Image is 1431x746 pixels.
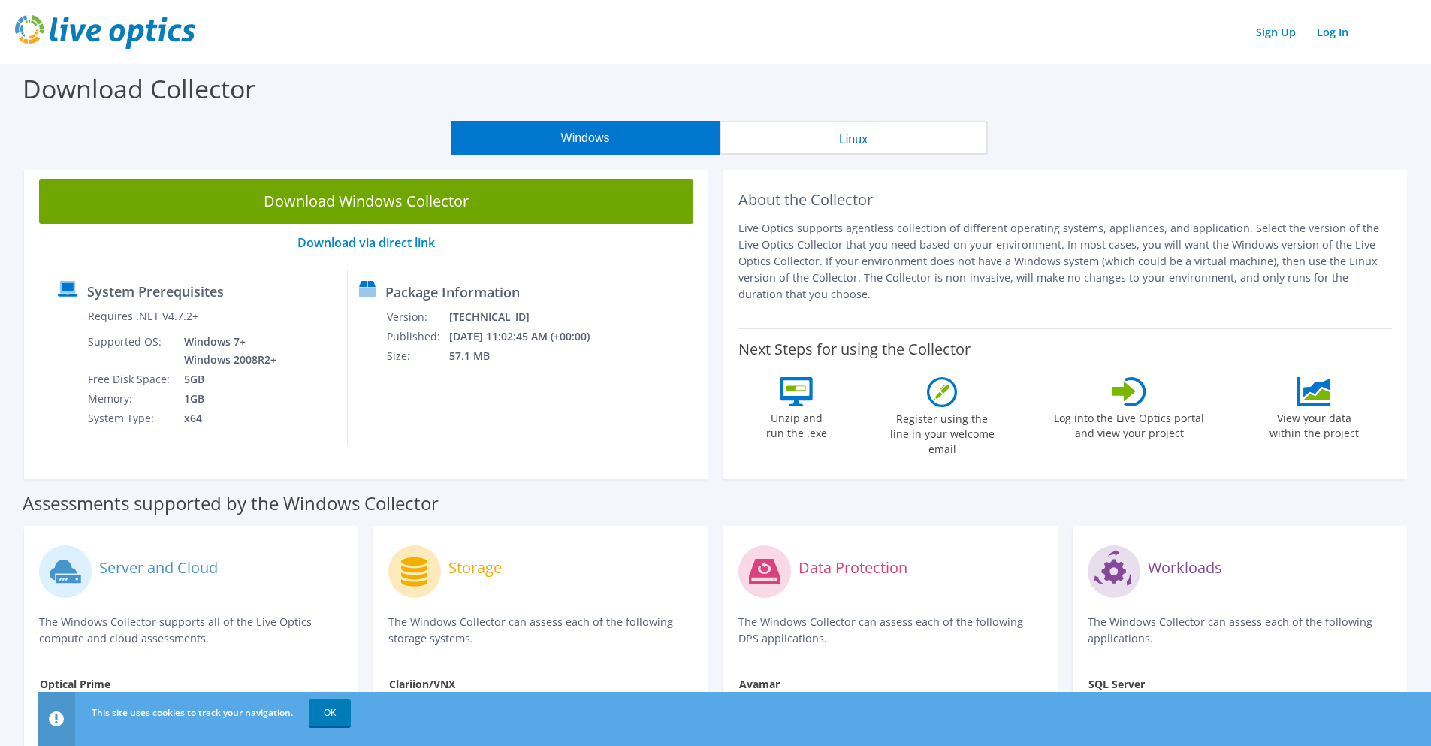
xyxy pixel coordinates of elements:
td: x64 [173,409,279,428]
label: Package Information [385,285,520,300]
strong: Optical Prime [40,677,110,691]
p: The Windows Collector supports all of the Live Optics compute and cloud assessments. [39,614,343,647]
a: Log In [1309,21,1356,43]
p: The Windows Collector can assess each of the following applications. [1088,614,1392,647]
a: OK [309,699,351,726]
td: Size: [386,346,448,366]
label: Register using the line in your welcome email [886,407,998,457]
img: live_optics_svg.svg [15,15,195,49]
td: [TECHNICAL_ID] [448,307,610,327]
a: Sign Up [1248,21,1303,43]
label: Log into the Live Optics portal and view your project [1053,406,1205,441]
td: System Type: [87,409,173,428]
strong: Avamar [739,677,780,691]
label: Data Protection [799,560,907,575]
td: Published: [386,327,448,346]
td: Free Disk Space: [87,370,173,389]
p: Live Optics supports agentless collection of different operating systems, appliances, and applica... [738,220,1393,303]
a: Download via direct link [297,234,435,251]
label: Requires .NET V4.7.2+ [88,309,198,324]
label: Server and Cloud [99,560,218,575]
label: Unzip and run the .exe [762,406,831,441]
td: Windows 7+ Windows 2008R2+ [173,332,279,370]
h2: About the Collector [738,191,1393,209]
td: Supported OS: [87,332,173,370]
label: Next Steps for using the Collector [738,340,971,358]
td: Version: [386,307,448,327]
span: This site uses cookies to track your navigation. [92,706,293,719]
label: System Prerequisites [87,284,224,299]
td: [DATE] 11:02:45 AM (+00:00) [448,327,610,346]
button: Windows [451,121,720,155]
a: Download Windows Collector [39,179,693,224]
button: Linux [720,121,988,155]
td: 1GB [173,389,279,409]
strong: SQL Server [1088,677,1145,691]
label: Download Collector [23,71,255,106]
p: The Windows Collector can assess each of the following storage systems. [388,614,693,647]
td: 5GB [173,370,279,389]
td: Memory: [87,389,173,409]
label: Assessments supported by the Windows Collector [23,496,439,511]
p: The Windows Collector can assess each of the following DPS applications. [738,614,1043,647]
label: Workloads [1148,560,1222,575]
strong: Clariion/VNX [389,677,455,691]
label: View your data within the project [1260,406,1368,441]
td: 57.1 MB [448,346,610,366]
label: Storage [448,560,502,575]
